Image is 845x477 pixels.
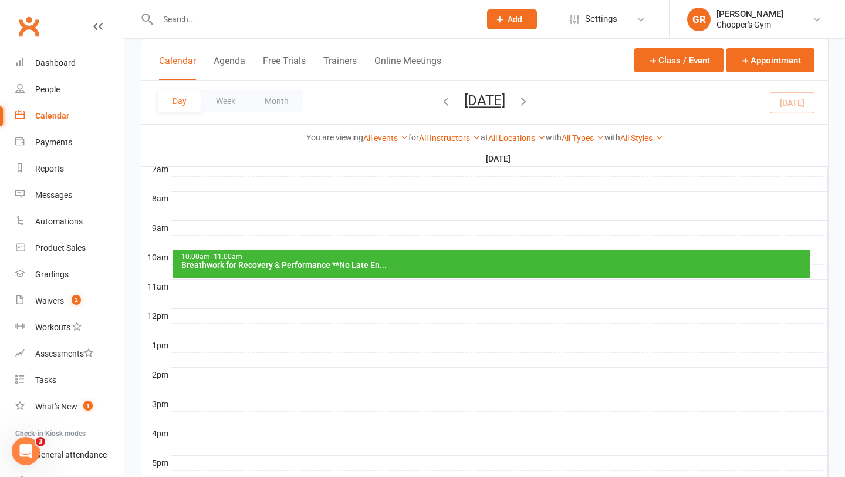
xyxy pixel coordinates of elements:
[35,111,69,120] div: Calendar
[158,90,201,112] button: Day
[12,437,40,465] iframe: Intercom live chat
[464,92,505,109] button: [DATE]
[15,209,124,235] a: Automations
[15,442,124,468] a: General attendance kiosk mode
[15,314,124,341] a: Workouts
[562,133,604,143] a: All Types
[604,133,620,142] strong: with
[363,133,408,143] a: All events
[419,133,481,143] a: All Instructors
[141,162,171,176] th: 7am
[481,133,488,142] strong: at
[488,133,546,143] a: All Locations
[15,261,124,288] a: Gradings
[620,133,663,143] a: All Styles
[35,85,60,94] div: People
[250,90,303,112] button: Month
[141,279,171,294] th: 11am
[15,50,124,76] a: Dashboard
[83,401,93,411] span: 1
[15,235,124,261] a: Product Sales
[35,402,77,411] div: What's New
[15,103,124,129] a: Calendar
[323,55,357,80] button: Trainers
[141,397,171,411] th: 3pm
[141,338,171,352] th: 1pm
[35,450,107,459] div: General attendance
[181,253,808,261] div: 10:00am
[141,426,171,441] th: 4pm
[35,349,93,358] div: Assessments
[171,152,828,166] th: [DATE]
[35,164,64,173] div: Reports
[36,437,45,446] span: 3
[408,133,419,142] strong: for
[201,90,250,112] button: Week
[634,48,724,72] button: Class / Event
[210,253,242,261] span: - 11:00am
[35,58,76,68] div: Dashboard
[35,217,83,226] div: Automations
[159,55,196,80] button: Calendar
[141,455,171,470] th: 5pm
[154,11,472,28] input: Search...
[35,190,72,200] div: Messages
[35,296,64,305] div: Waivers
[716,9,783,19] div: [PERSON_NAME]
[35,137,72,147] div: Payments
[15,341,124,367] a: Assessments
[263,55,306,80] button: Free Trials
[214,55,245,80] button: Agenda
[141,367,171,382] th: 2pm
[141,220,171,235] th: 9am
[374,55,441,80] button: Online Meetings
[585,6,617,32] span: Settings
[687,8,711,31] div: GR
[35,375,56,385] div: Tasks
[141,191,171,206] th: 8am
[14,12,43,41] a: Clubworx
[141,308,171,323] th: 12pm
[181,261,808,269] div: Breathwork for Recovery & Performance **No Late En...
[15,182,124,209] a: Messages
[306,133,363,142] strong: You are viewing
[508,15,522,24] span: Add
[15,288,124,314] a: Waivers 2
[15,367,124,394] a: Tasks
[546,133,562,142] strong: with
[716,19,783,30] div: Chopper's Gym
[487,9,537,29] button: Add
[72,295,81,305] span: 2
[726,48,814,72] button: Appointment
[15,394,124,420] a: What's New1
[15,156,124,182] a: Reports
[141,250,171,264] th: 10am
[35,243,86,253] div: Product Sales
[15,129,124,156] a: Payments
[35,270,69,279] div: Gradings
[15,76,124,103] a: People
[35,323,70,332] div: Workouts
